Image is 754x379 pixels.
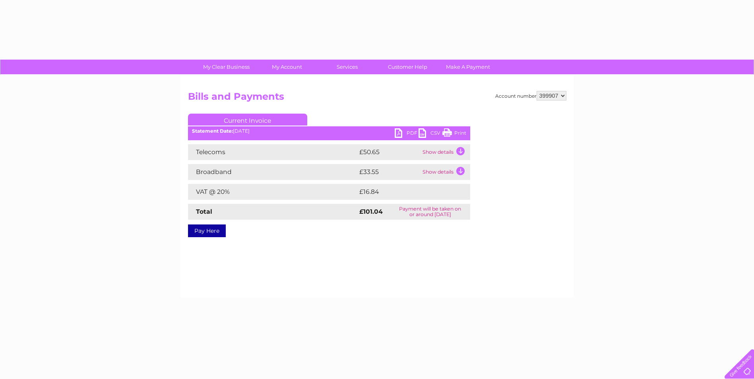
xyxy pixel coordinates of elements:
a: Current Invoice [188,114,307,126]
h2: Bills and Payments [188,91,566,106]
td: Show details [421,164,470,180]
a: My Clear Business [194,60,259,74]
strong: Total [196,208,212,215]
a: Pay Here [188,224,226,237]
a: My Account [254,60,320,74]
a: Print [442,128,466,140]
td: £50.65 [357,144,421,160]
a: CSV [419,128,442,140]
a: Customer Help [375,60,440,74]
td: Payment will be taken on or around [DATE] [390,204,470,220]
td: £16.84 [357,184,454,200]
td: £33.55 [357,164,421,180]
td: VAT @ 20% [188,184,357,200]
td: Telecoms [188,144,357,160]
a: PDF [395,128,419,140]
strong: £101.04 [359,208,383,215]
b: Statement Date: [192,128,233,134]
a: Services [314,60,380,74]
td: Broadband [188,164,357,180]
div: [DATE] [188,128,470,134]
td: Show details [421,144,470,160]
a: Make A Payment [435,60,501,74]
div: Account number [495,91,566,101]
